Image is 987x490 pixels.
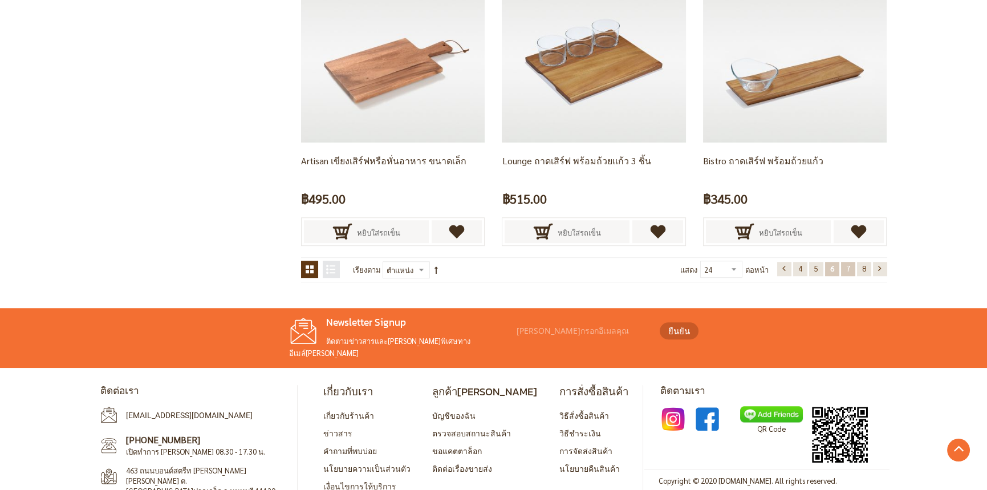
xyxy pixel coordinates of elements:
span: 5 [814,264,818,273]
span: 8 [862,264,866,273]
p: ติดตามข่าวสารและ[PERSON_NAME]พิเศษทางอีเมล์[PERSON_NAME] [289,335,511,359]
a: [PHONE_NUMBER] [126,434,200,446]
button: หยิบใส่รถเข็น [304,220,429,243]
h4: Newsletter Signup [289,317,511,329]
h4: การสั่งซื้อสินค้า [559,385,628,398]
span: ฿495.00 [301,188,346,209]
a: บัญชีของฉัน [432,410,476,420]
a: Go to Top [947,439,970,461]
span: 6 [830,264,834,273]
a: วิธีชำระเงิน [559,428,601,438]
a: ติดต่อเรื่องขายส่ง [432,463,492,473]
a: 8 [857,262,871,276]
a: เพิ่มไปยังรายการโปรด [834,220,884,243]
span: ต่อหน้า [745,261,769,279]
strong: ตาราง [301,261,318,278]
a: คำถามที่พบบ่อย [323,446,377,456]
span: หยิบใส่รถเข็น [558,220,601,245]
a: เกี่ยวกับร้านค้า [323,410,374,420]
span: 7 [846,264,850,273]
a: วิธีสั่งซื้อสินค้า [559,410,609,420]
address: Copyright © 2020 [DOMAIN_NAME]. All rights reserved. [659,475,837,487]
a: นโยบายคืนสินค้า [559,463,620,473]
span: เปิดทำการ [PERSON_NAME] 08.30 - 17.30 น. [126,447,265,456]
h4: เกี่ยวกับเรา [323,385,411,398]
span: ฿345.00 [703,188,748,209]
p: QR Code [740,423,803,435]
button: หยิบใส่รถเข็น [505,220,629,243]
button: ยืนยัน [660,322,698,339]
a: Bistro ถาดเสิร์ฟ พร้อมถ้วยแก้ว [703,155,823,167]
span: หยิบใส่รถเข็น [759,220,802,245]
a: ขอแคตตาล็อก [432,446,482,456]
a: Lounge ถาดเสิร์ฟ พร้อมถ้วยแก้ว 3 ชิ้น [502,44,685,54]
a: Artisan เขียงเสิร์ฟหรือหั่นอาหาร ขนาดเล็ก [301,44,485,54]
h4: ลูกค้า[PERSON_NAME] [432,385,537,398]
h4: ติดต่อเรา [100,385,289,398]
a: Bistro ถาดเสิร์ฟ พร้อมถ้วยแก้ว [703,44,887,54]
a: เพิ่มไปยังรายการโปรด [432,220,482,243]
span: 4 [798,264,802,273]
a: Artisan เขียงเสิร์ฟหรือหั่นอาหาร ขนาดเล็ก [301,155,466,167]
a: ข่าวสาร [323,428,352,438]
span: ยืนยัน [668,325,690,338]
a: Lounge ถาดเสิร์ฟ พร้อมถ้วยแก้ว 3 ชิ้น [502,155,651,167]
a: 4 [793,262,807,276]
button: หยิบใส่รถเข็น [706,220,831,243]
a: การจัดส่งสินค้า [559,446,612,456]
span: แสดง [680,265,697,274]
a: 7 [841,262,855,276]
span: หยิบใส่รถเข็น [357,220,400,245]
a: ตรวจสอบสถานะสินค้า [432,428,511,438]
a: [EMAIL_ADDRESS][DOMAIN_NAME] [126,411,253,420]
a: เพิ่มไปยังรายการโปรด [632,220,683,243]
a: 5 [809,262,823,276]
h4: ติดตามเรา [660,385,887,398]
label: เรียงตาม [353,261,381,279]
span: ฿515.00 [502,188,546,209]
a: นโยบายความเป็นส่วนตัว [323,463,411,473]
